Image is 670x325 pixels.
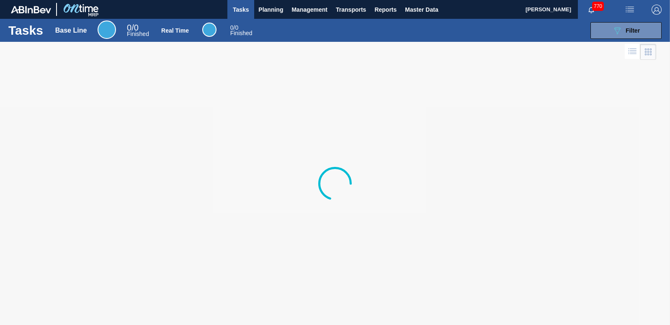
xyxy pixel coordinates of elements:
[258,5,283,15] span: Planning
[625,5,635,15] img: userActions
[336,5,366,15] span: Transports
[592,2,604,11] span: 770
[202,23,216,37] div: Real Time
[55,27,87,34] div: Base Line
[652,5,662,15] img: Logout
[578,4,605,15] button: Notifications
[230,30,253,36] span: Finished
[161,27,189,34] div: Real Time
[374,5,397,15] span: Reports
[590,22,662,39] button: Filter
[230,24,234,31] span: 0
[405,5,438,15] span: Master Data
[232,5,250,15] span: Tasks
[127,24,149,37] div: Base Line
[98,20,116,39] div: Base Line
[127,23,131,32] span: 0
[127,31,149,37] span: Finished
[230,24,238,31] span: / 0
[291,5,327,15] span: Management
[11,6,51,13] img: TNhmsLtSVTkK8tSr43FrP2fwEKptu5GPRR3wAAAABJRU5ErkJggg==
[626,27,640,34] span: Filter
[127,23,139,32] span: / 0
[8,26,43,35] h1: Tasks
[230,25,253,36] div: Real Time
